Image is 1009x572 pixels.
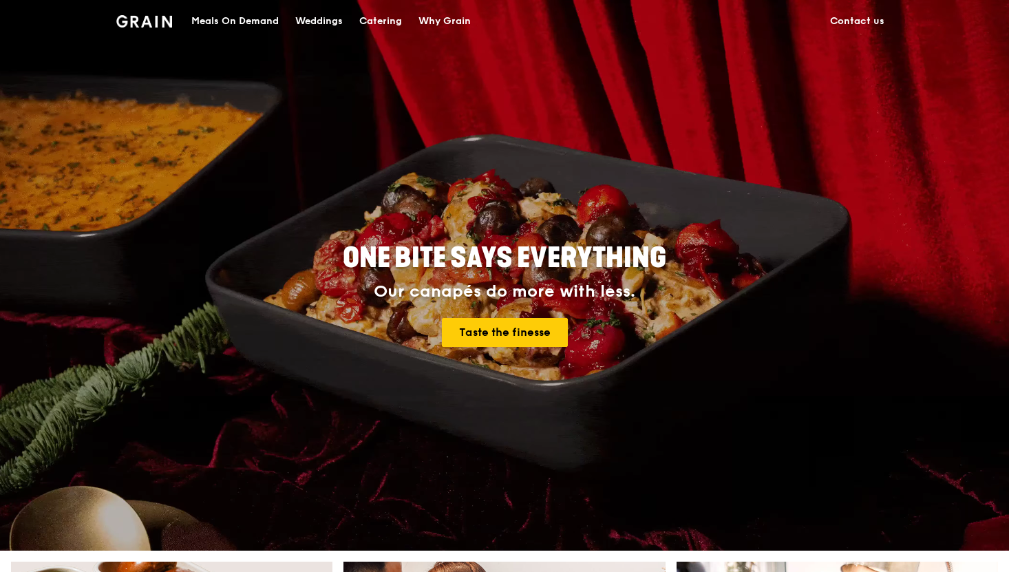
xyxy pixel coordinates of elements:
[257,282,752,301] div: Our canapés do more with less.
[418,1,471,42] div: Why Grain
[343,242,666,275] span: ONE BITE SAYS EVERYTHING
[287,1,351,42] a: Weddings
[359,1,402,42] div: Catering
[116,15,172,28] img: Grain
[351,1,410,42] a: Catering
[822,1,893,42] a: Contact us
[295,1,343,42] div: Weddings
[442,318,568,347] a: Taste the finesse
[191,1,279,42] div: Meals On Demand
[410,1,479,42] a: Why Grain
